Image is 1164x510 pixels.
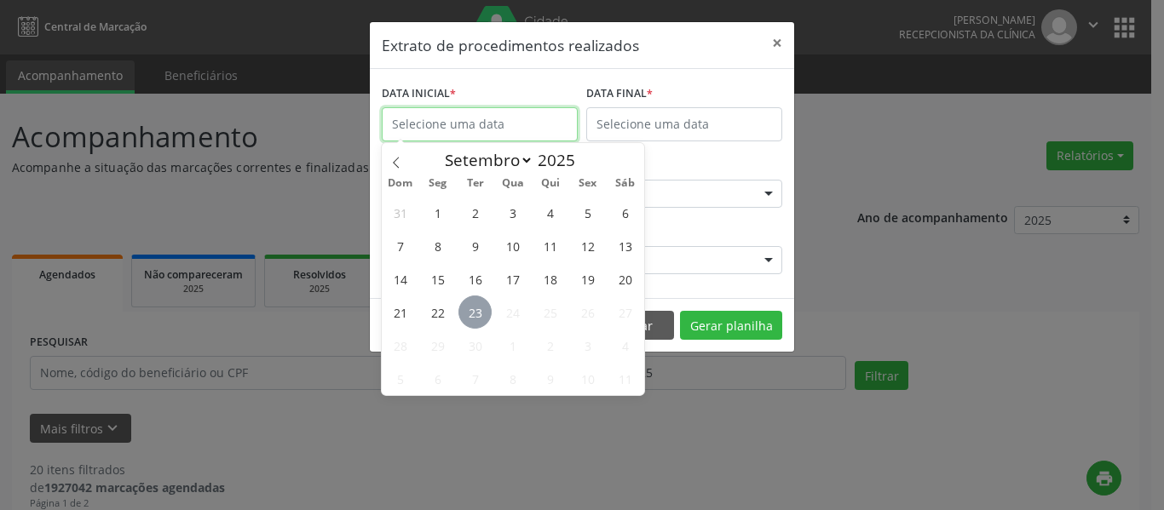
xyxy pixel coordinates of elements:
span: Outubro 5, 2025 [383,362,417,395]
span: Seg [419,178,457,189]
span: Outubro 11, 2025 [608,362,642,395]
span: Agosto 31, 2025 [383,196,417,229]
span: Setembro 7, 2025 [383,229,417,262]
span: Outubro 9, 2025 [533,362,567,395]
span: Setembro 6, 2025 [608,196,642,229]
span: Outubro 6, 2025 [421,362,454,395]
span: Ter [457,178,494,189]
span: Qua [494,178,532,189]
span: Outubro 1, 2025 [496,329,529,362]
span: Setembro 25, 2025 [533,295,567,329]
span: Setembro 22, 2025 [421,295,454,329]
span: Setembro 27, 2025 [608,295,642,329]
span: Setembro 5, 2025 [571,196,604,229]
span: Outubro 10, 2025 [571,362,604,395]
span: Outubro 8, 2025 [496,362,529,395]
span: Setembro 16, 2025 [458,262,492,295]
span: Setembro 14, 2025 [383,262,417,295]
span: Setembro 15, 2025 [421,262,454,295]
button: Gerar planilha [680,311,782,340]
input: Year [533,149,590,171]
span: Setembro 30, 2025 [458,329,492,362]
span: Setembro 11, 2025 [533,229,567,262]
span: Setembro 21, 2025 [383,295,417,329]
span: Setembro 29, 2025 [421,329,454,362]
span: Outubro 2, 2025 [533,329,567,362]
span: Setembro 13, 2025 [608,229,642,262]
label: DATA INICIAL [382,81,456,107]
h5: Extrato de procedimentos realizados [382,34,639,56]
span: Dom [382,178,419,189]
span: Setembro 26, 2025 [571,295,604,329]
span: Setembro 18, 2025 [533,262,567,295]
span: Setembro 8, 2025 [421,229,454,262]
select: Month [436,148,533,172]
label: DATA FINAL [586,81,653,107]
span: Setembro 20, 2025 [608,262,642,295]
input: Selecione uma data [586,107,782,141]
span: Setembro 4, 2025 [533,196,567,229]
span: Setembro 19, 2025 [571,262,604,295]
span: Setembro 1, 2025 [421,196,454,229]
span: Setembro 10, 2025 [496,229,529,262]
span: Setembro 2, 2025 [458,196,492,229]
span: Setembro 28, 2025 [383,329,417,362]
span: Qui [532,178,569,189]
input: Selecione uma data [382,107,578,141]
span: Outubro 4, 2025 [608,329,642,362]
span: Setembro 9, 2025 [458,229,492,262]
span: Sex [569,178,607,189]
span: Setembro 24, 2025 [496,295,529,329]
span: Sáb [607,178,644,189]
span: Outubro 3, 2025 [571,329,604,362]
span: Setembro 23, 2025 [458,295,492,329]
span: Setembro 3, 2025 [496,196,529,229]
span: Setembro 12, 2025 [571,229,604,262]
span: Setembro 17, 2025 [496,262,529,295]
span: Outubro 7, 2025 [458,362,492,395]
button: Close [760,22,794,64]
